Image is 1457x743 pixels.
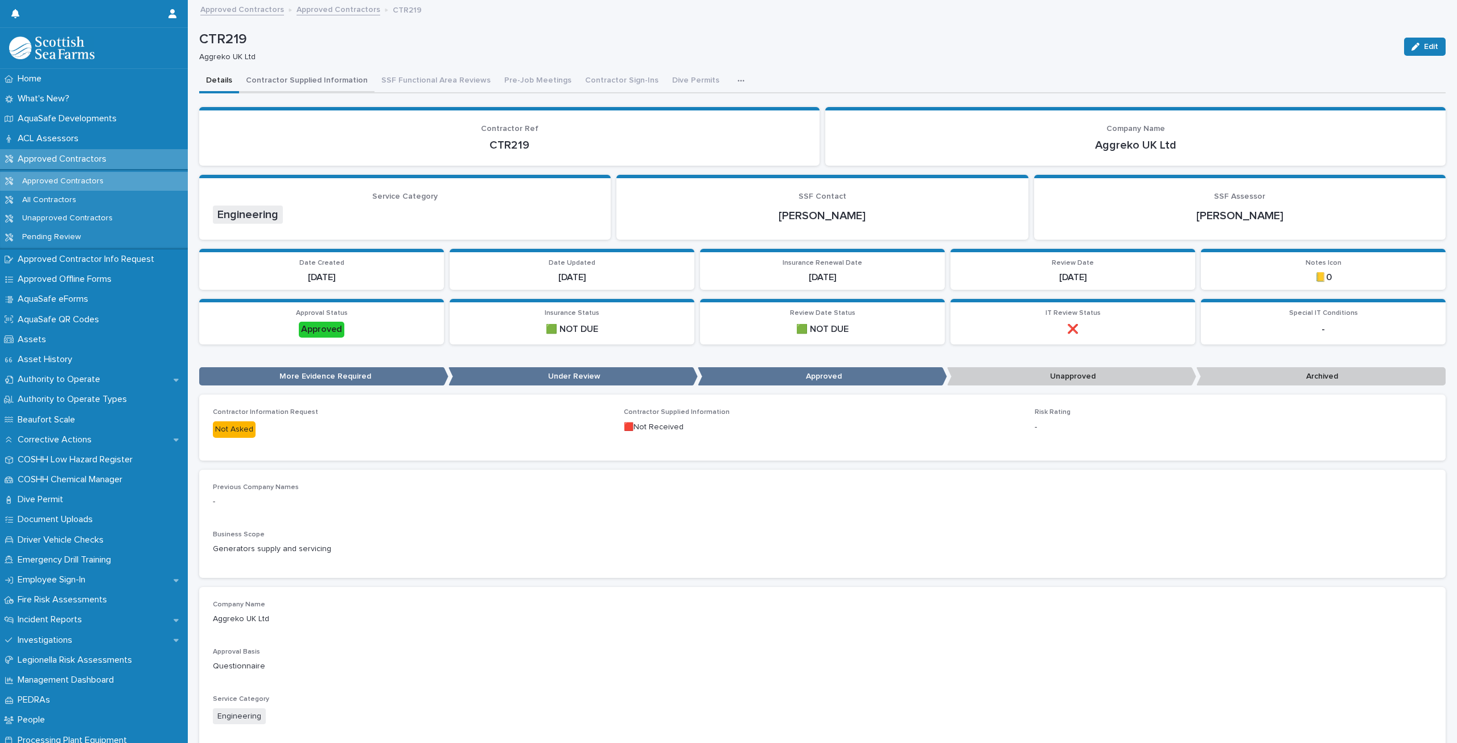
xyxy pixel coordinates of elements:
p: Approved Contractors [13,176,113,186]
p: Questionnaire [213,660,610,672]
img: bPIBxiqnSb2ggTQWdOVV [9,36,94,59]
p: More Evidence Required [199,367,448,386]
p: Unapproved Contractors [13,214,122,223]
div: Not Asked [213,421,256,438]
p: COSHH Low Hazard Register [13,454,142,465]
button: Pre-Job Meetings [497,69,578,93]
p: Authority to Operate Types [13,394,136,405]
span: Service Category [213,696,269,703]
p: Unapproved [947,367,1196,386]
p: COSHH Chemical Manager [13,474,131,485]
p: Incident Reports [13,614,91,625]
span: Contractor Information Request [213,409,318,416]
p: [DATE] [456,272,688,283]
p: AquaSafe QR Codes [13,314,108,325]
p: Investigations [13,635,81,646]
span: Contractor Ref [481,125,538,133]
span: Engineering [213,206,283,224]
span: Review Date [1052,260,1094,266]
p: - [1208,324,1439,335]
a: Approved Contractors [297,2,380,15]
span: Special IT Conditions [1289,310,1358,317]
span: Edit [1424,43,1438,51]
p: Beaufort Scale [13,414,84,425]
p: [PERSON_NAME] [630,209,1014,223]
span: Company Name [1106,125,1165,133]
p: Generators supply and servicing [213,543,1432,555]
p: Archived [1196,367,1446,386]
span: Company Name [213,601,265,608]
p: PEDRAs [13,695,59,705]
p: Management Dashboard [13,675,123,685]
p: Aggreko UK Ltd [839,138,1432,152]
p: What's New? [13,93,79,104]
p: Pending Review [13,232,90,242]
p: Fire Risk Assessments [13,594,116,605]
p: CTR219 [393,3,422,15]
p: People [13,715,54,725]
a: Approved Contractors [200,2,284,15]
p: Dive Permit [13,494,72,505]
span: Date Updated [549,260,595,266]
p: 📒0 [1208,272,1439,283]
span: Approval Status [296,310,348,317]
p: Aggreko UK Ltd [213,613,1432,625]
p: Approved Contractor Info Request [13,254,163,265]
span: Notes Icon [1306,260,1341,266]
p: [PERSON_NAME] [1048,209,1432,223]
span: Risk Rating [1035,409,1071,416]
p: [DATE] [707,272,938,283]
p: Under Review [448,367,698,386]
p: Assets [13,334,55,345]
button: Contractor Supplied Information [239,69,374,93]
p: AquaSafe Developments [13,113,126,124]
span: Insurance Renewal Date [783,260,862,266]
p: - [213,496,610,508]
p: [DATE] [206,272,437,283]
p: Employee Sign-In [13,574,94,585]
p: Approved [698,367,947,386]
p: - [1035,421,1432,433]
span: Date Created [299,260,344,266]
p: Aggreko UK Ltd [199,52,1390,62]
button: SSF Functional Area Reviews [374,69,497,93]
p: Emergency Drill Training [13,555,120,565]
span: SSF Contact [799,192,846,200]
p: ACL Assessors [13,133,88,144]
p: All Contractors [13,195,85,205]
p: 🟥Not Received [624,421,1021,433]
p: CTR219 [199,31,1395,48]
span: SSF Assessor [1214,192,1265,200]
button: Contractor Sign-Ins [578,69,665,93]
p: Home [13,73,51,84]
p: AquaSafe eForms [13,294,97,305]
span: Review Date Status [790,310,855,317]
span: Contractor Supplied Information [624,409,730,416]
p: Approved Offline Forms [13,274,121,285]
p: Driver Vehicle Checks [13,535,113,545]
p: CTR219 [213,138,806,152]
p: Authority to Operate [13,374,109,385]
p: Legionella Risk Assessments [13,655,141,666]
p: Document Uploads [13,514,102,525]
span: Previous Company Names [213,484,299,491]
p: [DATE] [957,272,1188,283]
p: 🟩 NOT DUE [707,324,938,335]
button: Edit [1404,38,1446,56]
span: Insurance Status [545,310,599,317]
button: Details [199,69,239,93]
p: 🟩 NOT DUE [456,324,688,335]
p: Asset History [13,354,81,365]
span: Approval Basis [213,648,260,655]
div: Approved [299,322,344,337]
span: Engineering [213,708,266,725]
button: Dive Permits [665,69,726,93]
p: Approved Contractors [13,154,116,165]
p: ❌ [957,324,1188,335]
span: Service Category [372,192,438,200]
p: Corrective Actions [13,434,101,445]
span: IT Review Status [1046,310,1101,317]
span: Business Scope [213,531,265,538]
